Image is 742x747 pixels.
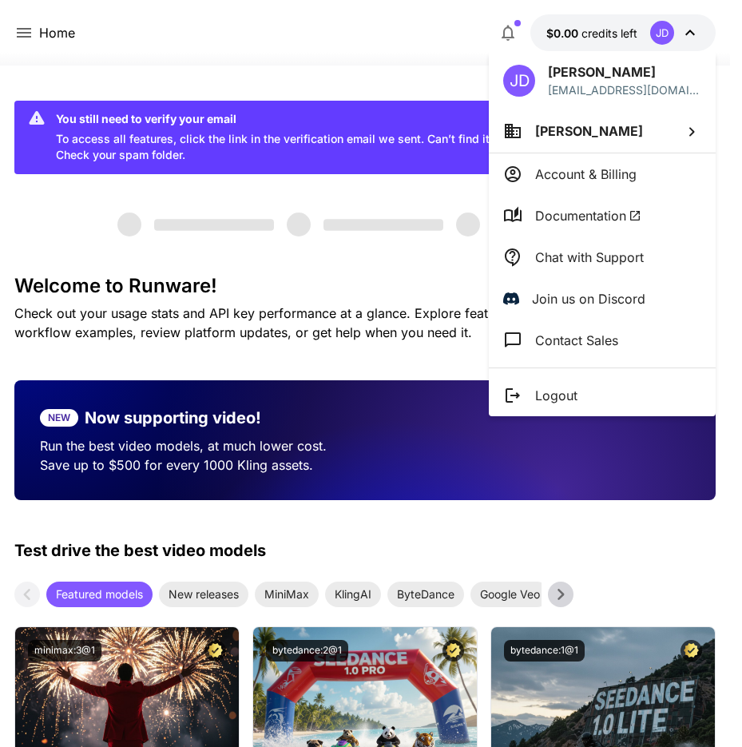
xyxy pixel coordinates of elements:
p: Logout [535,386,577,405]
p: [EMAIL_ADDRESS][DOMAIN_NAME] [548,81,701,98]
p: Chat with Support [535,248,644,267]
span: Documentation [535,206,641,225]
span: [PERSON_NAME] [535,123,643,139]
p: Account & Billing [535,165,637,184]
p: Contact Sales [535,331,618,350]
div: JD [503,65,535,97]
div: fgw55apj@somoj.com [548,81,701,98]
p: Join us on Discord [532,289,645,308]
p: [PERSON_NAME] [548,62,701,81]
button: [PERSON_NAME] [489,109,716,153]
